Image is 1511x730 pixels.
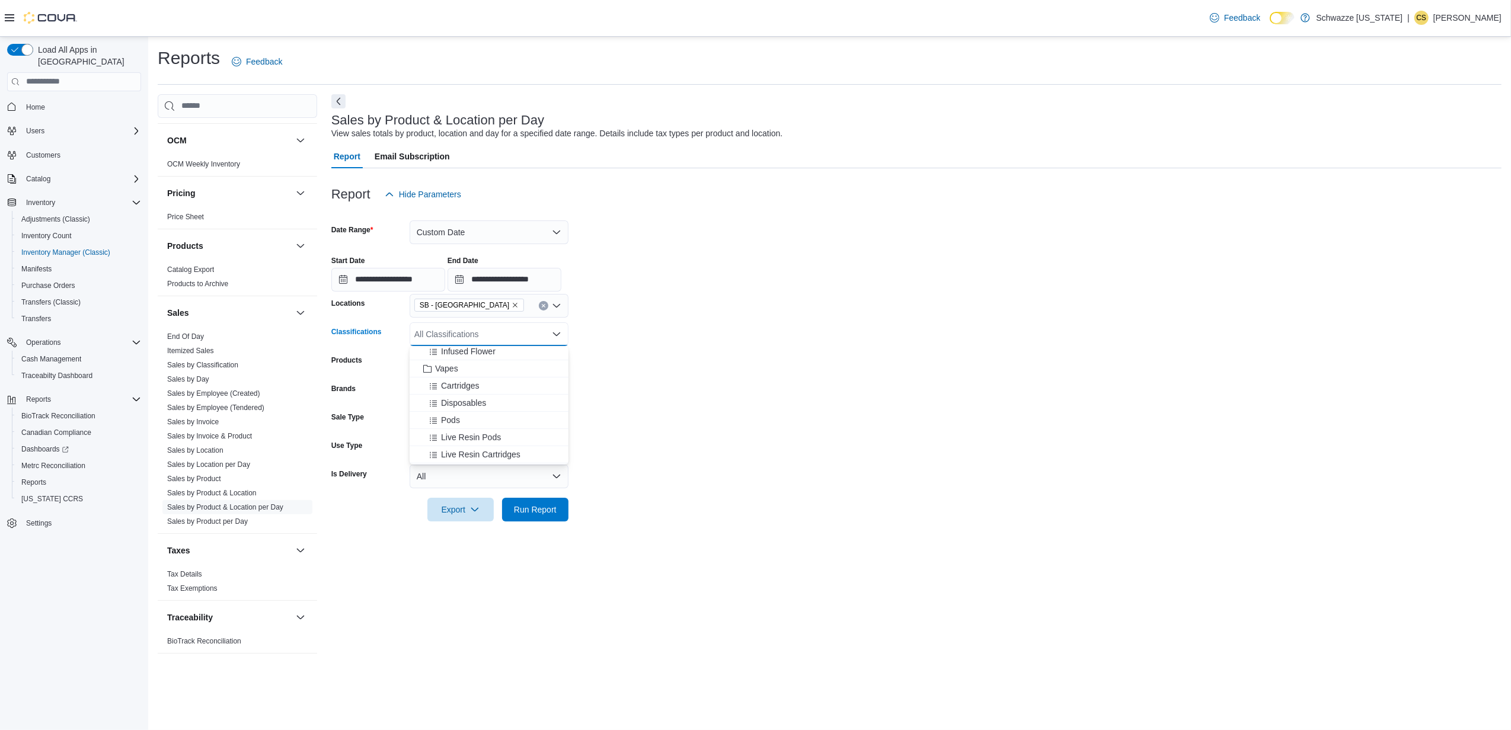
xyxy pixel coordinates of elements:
[26,198,55,207] span: Inventory
[2,514,146,532] button: Settings
[21,392,141,406] span: Reports
[167,307,291,319] button: Sales
[21,354,81,364] span: Cash Management
[158,46,220,70] h1: Reports
[1433,11,1502,25] p: [PERSON_NAME]
[293,543,308,558] button: Taxes
[2,334,146,351] button: Operations
[167,279,228,289] span: Products to Archive
[167,404,264,412] a: Sales by Employee (Tendered)
[331,113,544,127] h3: Sales by Product & Location per Day
[167,187,195,199] h3: Pricing
[2,146,146,164] button: Customers
[21,494,83,504] span: [US_STATE] CCRS
[167,212,204,222] span: Price Sheet
[167,240,203,252] h3: Products
[21,478,46,487] span: Reports
[167,460,250,469] a: Sales by Location per Day
[26,174,50,184] span: Catalog
[158,210,317,229] div: Pricing
[502,498,568,521] button: Run Report
[167,240,291,252] button: Products
[17,295,85,309] a: Transfers (Classic)
[26,151,60,160] span: Customers
[512,302,519,309] button: Remove SB - Garden City from selection in this group
[26,518,52,528] span: Settings
[410,465,568,488] button: All
[167,135,291,146] button: OCM
[167,360,238,370] span: Sales by Classification
[167,517,248,526] a: Sales by Product per Day
[21,281,75,290] span: Purchase Orders
[21,231,72,241] span: Inventory Count
[21,516,56,530] a: Settings
[410,377,568,395] button: Cartridges
[167,432,252,440] a: Sales by Invoice & Product
[293,239,308,253] button: Products
[17,459,90,473] a: Metrc Reconciliation
[167,460,250,469] span: Sales by Location per Day
[17,245,115,260] a: Inventory Manager (Classic)
[167,545,291,556] button: Taxes
[17,278,141,293] span: Purchase Orders
[441,449,520,460] span: Live Resin Cartridges
[21,172,55,186] button: Catalog
[17,492,141,506] span: Washington CCRS
[2,123,146,139] button: Users
[1417,11,1427,25] span: CS
[158,262,317,296] div: Products
[17,425,141,440] span: Canadian Compliance
[12,474,146,491] button: Reports
[17,459,141,473] span: Metrc Reconciliation
[167,332,204,341] a: End Of Day
[435,498,487,521] span: Export
[167,375,209,383] a: Sales by Day
[17,212,141,226] span: Adjustments (Classic)
[293,610,308,625] button: Traceability
[293,186,308,200] button: Pricing
[167,280,228,288] a: Products to Archive
[167,135,187,146] h3: OCM
[12,457,146,474] button: Metrc Reconciliation
[167,346,214,356] span: Itemized Sales
[17,278,80,293] a: Purchase Orders
[331,412,364,422] label: Sale Type
[33,44,141,68] span: Load All Apps in [GEOGRAPHIC_DATA]
[293,133,308,148] button: OCM
[1407,11,1410,25] p: |
[21,411,95,421] span: BioTrack Reconciliation
[12,424,146,441] button: Canadian Compliance
[17,262,56,276] a: Manifests
[21,444,69,454] span: Dashboards
[12,310,146,327] button: Transfers
[448,256,478,265] label: End Date
[167,265,214,274] a: Catalog Export
[331,256,365,265] label: Start Date
[539,301,548,310] button: Clear input
[410,343,568,360] button: Infused Flower
[441,380,480,392] span: Cartridges
[21,428,91,437] span: Canadian Compliance
[21,335,141,350] span: Operations
[21,371,92,380] span: Traceabilty Dashboard
[167,475,221,483] a: Sales by Product
[167,569,202,579] span: Tax Details
[441,397,486,409] span: Disposables
[331,225,373,235] label: Date Range
[441,345,496,357] span: Infused Flower
[167,545,190,556] h3: Taxes
[167,418,219,426] a: Sales by Invoice
[26,103,45,112] span: Home
[552,301,561,310] button: Open list of options
[12,211,146,228] button: Adjustments (Classic)
[21,214,90,224] span: Adjustments (Classic)
[167,332,204,341] span: End Of Day
[12,228,146,244] button: Inventory Count
[17,475,51,489] a: Reports
[514,504,557,516] span: Run Report
[167,159,240,169] span: OCM Weekly Inventory
[410,360,568,377] button: Vapes
[410,446,568,463] button: Live Resin Cartridges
